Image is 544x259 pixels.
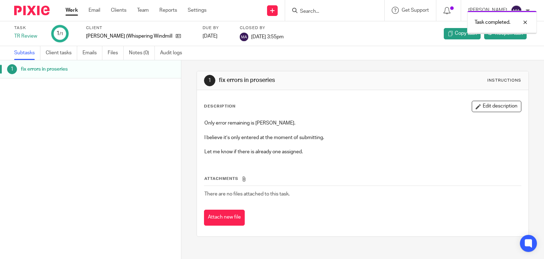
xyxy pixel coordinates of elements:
a: Clients [111,7,126,14]
span: There are no files attached to this task. [204,192,290,197]
p: Only error remaining is [PERSON_NAME]. [204,120,521,127]
a: Client tasks [46,46,77,60]
img: svg%3E [511,5,522,16]
button: Attach new file [204,210,245,226]
img: svg%3E [240,33,248,41]
a: Team [137,7,149,14]
div: 1 [7,64,17,74]
h1: fix errors in proseries [21,64,123,75]
p: I believe it’s only entered at the moment of submitting. [204,134,521,141]
span: [DATE] 3:55pm [251,34,284,39]
a: Emails [83,46,102,60]
a: Work [66,7,78,14]
p: [PERSON_NAME] (Whispering Windmill, LLC) [86,33,172,40]
div: 1 [204,75,215,86]
a: Settings [188,7,206,14]
a: Email [89,7,100,14]
p: Let me know if there is already one assigned. [204,148,521,155]
div: 1 [56,29,63,38]
img: Pixie [14,6,50,15]
span: Attachments [204,177,238,181]
button: Edit description [472,101,521,112]
a: Subtasks [14,46,40,60]
a: Reports [159,7,177,14]
div: Instructions [487,78,521,83]
div: TR Review [14,33,42,40]
div: [DATE] [203,33,231,40]
p: Task completed. [475,19,510,26]
label: Client [86,25,194,31]
label: Due by [203,25,231,31]
label: Closed by [240,25,284,31]
small: /1 [59,32,63,36]
h1: fix errors in proseries [219,77,378,84]
p: Description [204,104,236,109]
a: Files [108,46,124,60]
a: Audit logs [160,46,187,60]
a: Notes (0) [129,46,155,60]
label: Task [14,25,42,31]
